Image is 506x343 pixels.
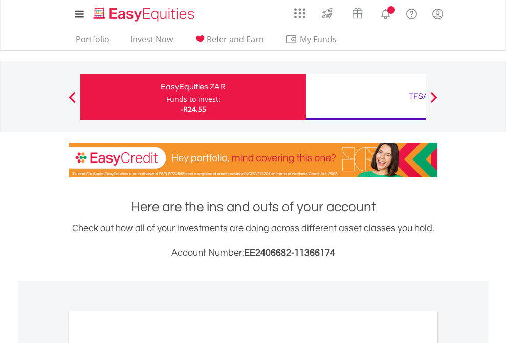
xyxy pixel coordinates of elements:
h3: Account Number: [69,246,437,260]
a: Invest Now [126,34,177,50]
div: Check out how all of your investments are doing across different asset classes you hold. [69,221,437,260]
a: Portfolio [72,34,114,50]
button: Next [424,97,444,107]
a: FAQ's and Support [399,3,425,23]
a: Home page [90,3,199,23]
button: Previous [62,97,82,107]
span: My Funds [285,33,352,46]
img: EasyCredit Promotion Banner [69,143,437,177]
h1: Here are the ins and outs of your account [69,198,437,216]
div: Funds to invest: [166,94,221,104]
img: vouchers-v2.svg [349,5,366,21]
a: My Profile [425,3,451,25]
img: thrive-v2.svg [319,5,336,21]
span: -R24.55 [181,104,206,114]
a: AppsGrid [288,3,312,19]
span: EE2406682-11366174 [244,248,335,258]
a: Refer and Earn [190,34,268,50]
a: Notifications [372,3,399,23]
img: EasyEquities_Logo.png [92,6,199,23]
img: grid-menu-icon.svg [294,8,305,19]
div: EasyEquities ZAR [86,80,300,94]
a: Vouchers [342,3,372,21]
span: Refer and Earn [207,34,264,45]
